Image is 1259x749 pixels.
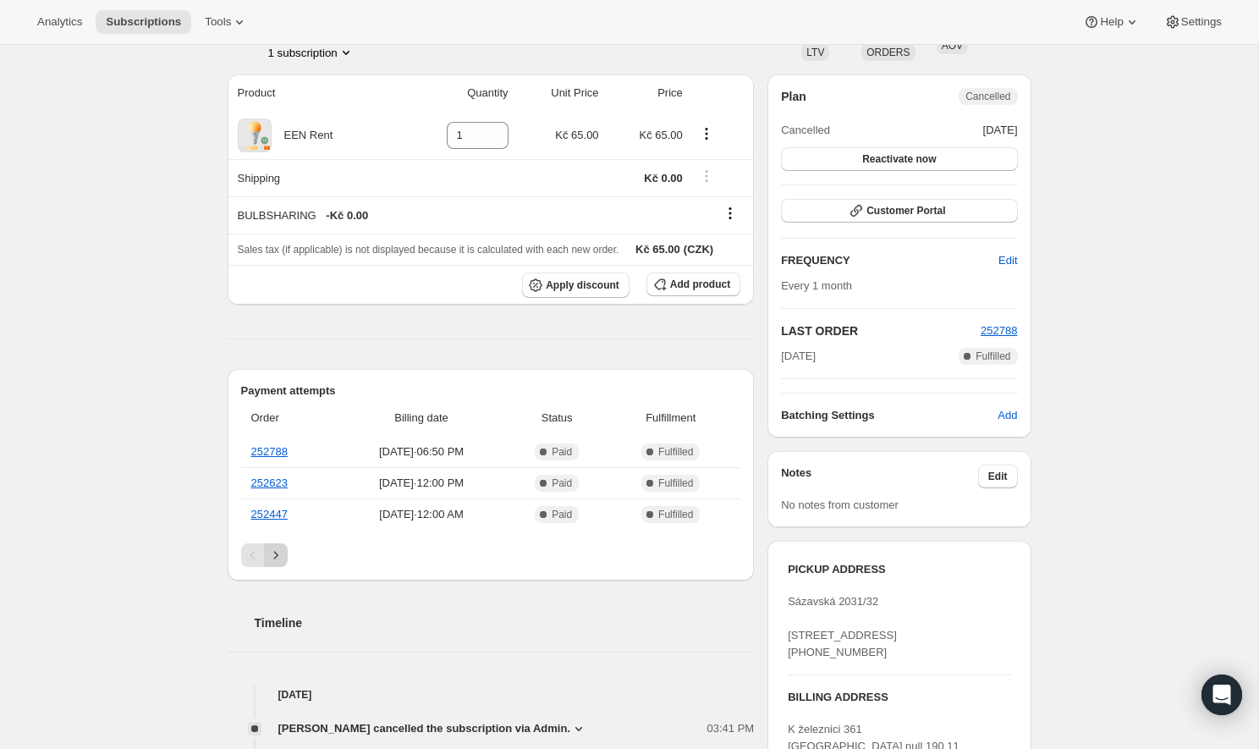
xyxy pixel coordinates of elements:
span: Settings [1181,15,1222,29]
th: Price [604,74,688,112]
button: Tools [195,10,258,34]
th: Order [241,399,336,437]
button: Settings [1154,10,1232,34]
span: Paid [552,476,572,490]
span: Status [513,410,601,427]
button: Product actions [693,124,720,143]
span: Analytics [37,15,82,29]
span: Customer Portal [866,204,945,218]
div: EEN Rent [272,127,333,144]
button: Add [987,402,1027,429]
span: Fulfillment [611,410,730,427]
a: 252447 [251,508,288,520]
span: AOV [942,40,963,52]
h3: BILLING ADDRESS [788,689,1010,706]
span: Paid [552,508,572,521]
span: Kč 65.00 [635,243,680,256]
span: [DATE] · 12:00 PM [340,475,503,492]
span: Edit [998,252,1017,269]
span: Kč 65.00 [555,129,598,141]
span: [PERSON_NAME] cancelled the subscription via Admin. [278,720,571,737]
span: Subscriptions [106,15,181,29]
span: Every 1 month [781,279,852,292]
h2: FREQUENCY [781,252,998,269]
span: Paid [552,445,572,459]
h2: Payment attempts [241,383,741,399]
span: Cancelled [781,122,830,139]
span: 03:41 PM [707,720,755,737]
th: Unit Price [514,74,604,112]
span: [DATE] · 12:00 AM [340,506,503,523]
span: Tools [205,15,231,29]
span: Sales tax (if applicable) is not displayed because it is calculated with each new order. [238,244,619,256]
button: Help [1073,10,1150,34]
span: Billing date [340,410,503,427]
th: Quantity [400,74,513,112]
button: Reactivate now [781,147,1017,171]
h2: LAST ORDER [781,322,981,339]
span: Fulfilled [658,476,693,490]
a: 252623 [251,476,288,489]
button: Customer Portal [781,199,1017,223]
button: Next [264,543,288,567]
span: Reactivate now [862,152,936,166]
h3: PICKUP ADDRESS [788,561,1010,578]
span: Kč 0.00 [644,172,683,184]
button: [PERSON_NAME] cancelled the subscription via Admin. [278,720,588,737]
h4: [DATE] [228,686,755,703]
div: Open Intercom Messenger [1201,675,1242,715]
div: BULBSHARING [238,207,683,224]
span: Fulfilled [658,445,693,459]
h2: Timeline [255,614,755,631]
span: Fulfilled [658,508,693,521]
span: No notes from customer [781,498,899,511]
a: 252788 [981,324,1017,337]
button: Add product [646,273,740,296]
span: [DATE] · 06:50 PM [340,443,503,460]
span: Add product [670,278,730,291]
nav: Pagination [241,543,741,567]
button: 252788 [981,322,1017,339]
span: Sázavská 2031/32 [STREET_ADDRESS] [PHONE_NUMBER] [788,595,897,658]
span: - Kč 0.00 [326,207,368,224]
span: [DATE] [781,348,816,365]
th: Product [228,74,401,112]
h3: Notes [781,465,978,488]
button: Product actions [268,44,355,61]
span: LTV [806,47,824,58]
span: Apply discount [546,278,619,292]
h6: Batching Settings [781,407,998,424]
button: Edit [978,465,1018,488]
button: Analytics [27,10,92,34]
span: Add [998,407,1017,424]
span: [DATE] [983,122,1018,139]
span: (CZK) [680,241,713,258]
h2: Plan [781,88,806,105]
img: product img [238,118,272,152]
button: Edit [988,247,1027,274]
span: Help [1100,15,1123,29]
th: Shipping [228,159,401,196]
span: Edit [988,470,1008,483]
span: ORDERS [866,47,910,58]
span: Cancelled [965,90,1010,103]
button: Subscriptions [96,10,191,34]
span: Fulfilled [976,350,1010,363]
a: 252788 [251,445,288,458]
button: Shipping actions [693,167,720,185]
span: Kč 65.00 [639,129,682,141]
button: Apply discount [522,273,629,298]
